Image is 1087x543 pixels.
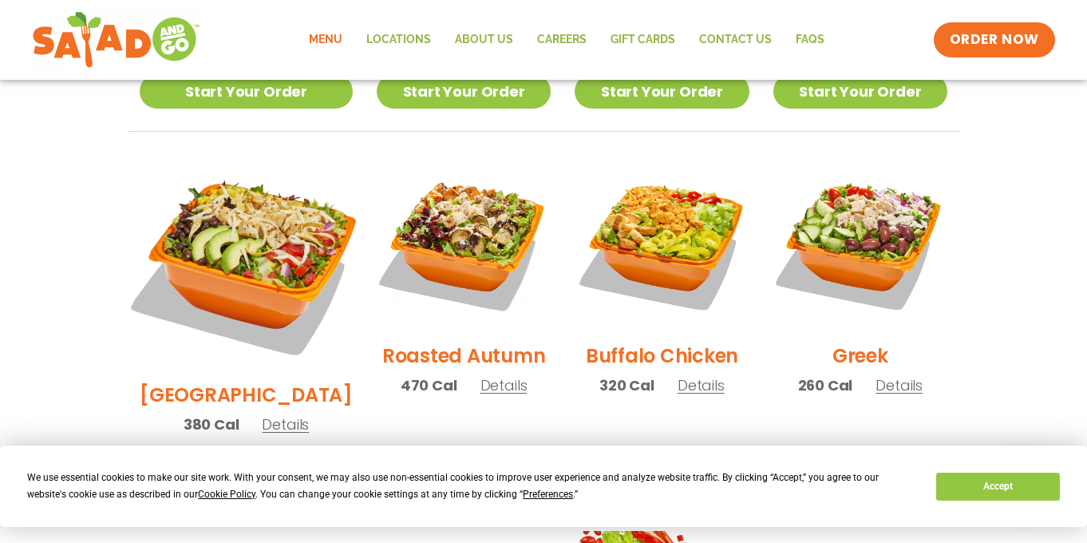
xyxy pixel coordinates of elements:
[27,470,917,503] div: We use essential cookies to make our site work. With your consent, we may also use non-essential ...
[480,375,528,395] span: Details
[354,22,443,58] a: Locations
[936,473,1059,501] button: Accept
[832,342,888,370] h2: Greek
[599,22,687,58] a: GIFT CARDS
[773,156,947,330] img: Product photo for Greek Salad
[297,22,836,58] nav: Menu
[140,381,353,409] h2: [GEOGRAPHIC_DATA]
[401,375,457,396] span: 470 Cal
[575,74,749,109] a: Start Your Order
[586,342,738,370] h2: Buffalo Chicken
[950,30,1039,50] span: ORDER NOW
[687,22,784,58] a: Contact Us
[184,414,239,435] span: 380 Cal
[773,74,947,109] a: Start Your Order
[121,137,371,387] img: Product photo for BBQ Ranch Salad
[784,22,836,58] a: FAQs
[297,22,354,58] a: Menu
[575,156,749,330] img: Product photo for Buffalo Chicken Salad
[678,375,725,395] span: Details
[377,156,551,330] img: Product photo for Roasted Autumn Salad
[382,342,546,370] h2: Roasted Autumn
[798,375,853,396] span: 260 Cal
[876,375,923,395] span: Details
[262,414,309,434] span: Details
[377,74,551,109] a: Start Your Order
[443,22,525,58] a: About Us
[523,489,573,500] span: Preferences
[32,8,200,72] img: new-SAG-logo-768×292
[934,22,1055,57] a: ORDER NOW
[599,375,654,396] span: 320 Cal
[525,22,599,58] a: Careers
[198,489,255,500] span: Cookie Policy
[140,74,353,109] a: Start Your Order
